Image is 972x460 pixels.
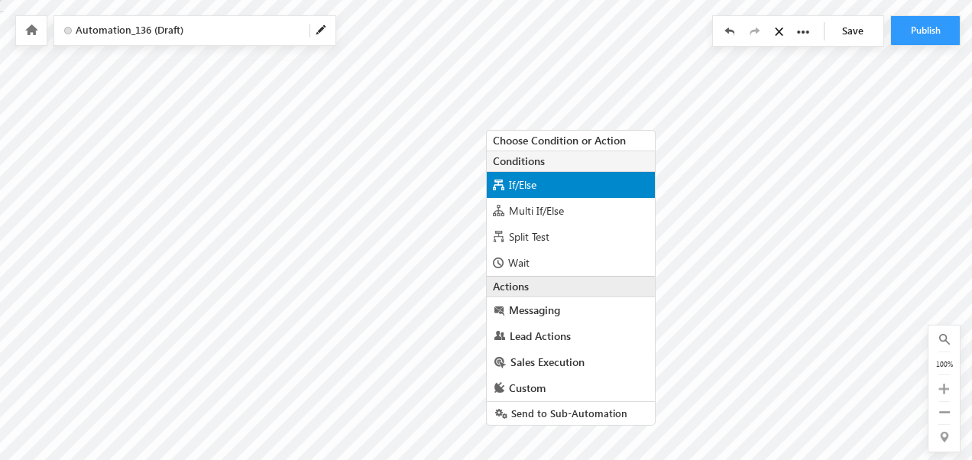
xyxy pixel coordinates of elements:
[935,380,954,397] div: Zoom In
[509,229,549,244] span: Split Test
[939,407,950,420] a: Zoom Out
[508,255,530,270] span: Wait
[510,329,571,343] span: Lead Actions
[935,357,954,371] div: 100%
[509,303,560,317] span: Messaging
[62,24,298,38] span: Click to Edit
[830,16,883,45] a: Save
[487,297,655,323] a: Messaging
[935,407,954,420] div: Zoom Out
[76,23,297,37] span: Automation_136 (Draft)
[487,131,655,151] div: Choose Condition or Action
[487,151,655,172] div: Conditions
[509,381,546,395] span: Custom
[487,323,655,349] a: Lead Actions
[891,16,960,45] button: Publish
[487,375,655,401] a: Custom
[509,177,536,192] span: If/Else
[487,349,655,375] a: Sales Execution
[53,15,336,46] div: Click to Edit
[487,276,655,296] div: Actions
[510,355,585,369] span: Sales Execution
[54,16,335,45] div: Click to Edit
[507,407,627,420] span: Send to Sub-Automation
[938,384,949,397] a: Zoom In
[509,203,564,218] span: Multi If/Else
